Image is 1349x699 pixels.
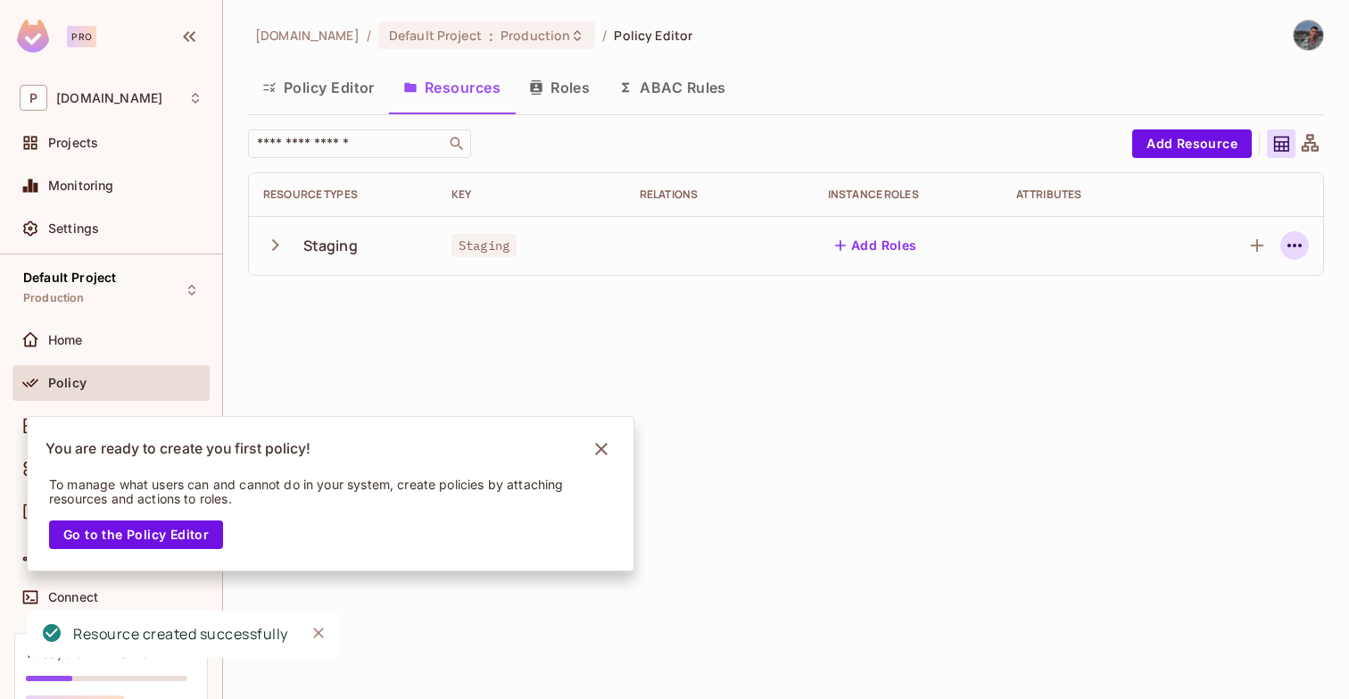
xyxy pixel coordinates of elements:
[23,270,116,285] span: Default Project
[303,236,358,255] div: Staging
[73,623,288,645] div: Resource created successfully
[49,478,588,506] p: To manage what users can and cannot do in your system, create policies by attaching resources and...
[48,136,98,150] span: Projects
[248,65,389,110] button: Policy Editor
[20,85,47,111] span: P
[451,187,611,202] div: Key
[48,221,99,236] span: Settings
[263,187,423,202] div: Resource Types
[640,187,799,202] div: Relations
[828,187,988,202] div: Instance roles
[23,291,85,305] span: Production
[56,91,162,105] span: Workspace: permit.io
[17,20,49,53] img: SReyMgAAAABJRU5ErkJggg==
[1132,129,1252,158] button: Add Resource
[1016,187,1176,202] div: Attributes
[48,179,114,193] span: Monitoring
[46,440,310,458] p: You are ready to create you first policy!
[614,27,692,44] span: Policy Editor
[488,29,494,43] span: :
[602,27,607,44] li: /
[305,620,332,646] button: Close
[67,26,96,47] div: Pro
[49,520,223,549] button: Go to the Policy Editor
[255,27,360,44] span: the active workspace
[828,231,924,260] button: Add Roles
[48,376,87,390] span: Policy
[367,27,371,44] li: /
[515,65,604,110] button: Roles
[1294,21,1323,50] img: Alon Boshi
[48,333,83,347] span: Home
[501,27,570,44] span: Production
[604,65,741,110] button: ABAC Rules
[389,65,515,110] button: Resources
[389,27,482,44] span: Default Project
[451,234,517,257] span: Staging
